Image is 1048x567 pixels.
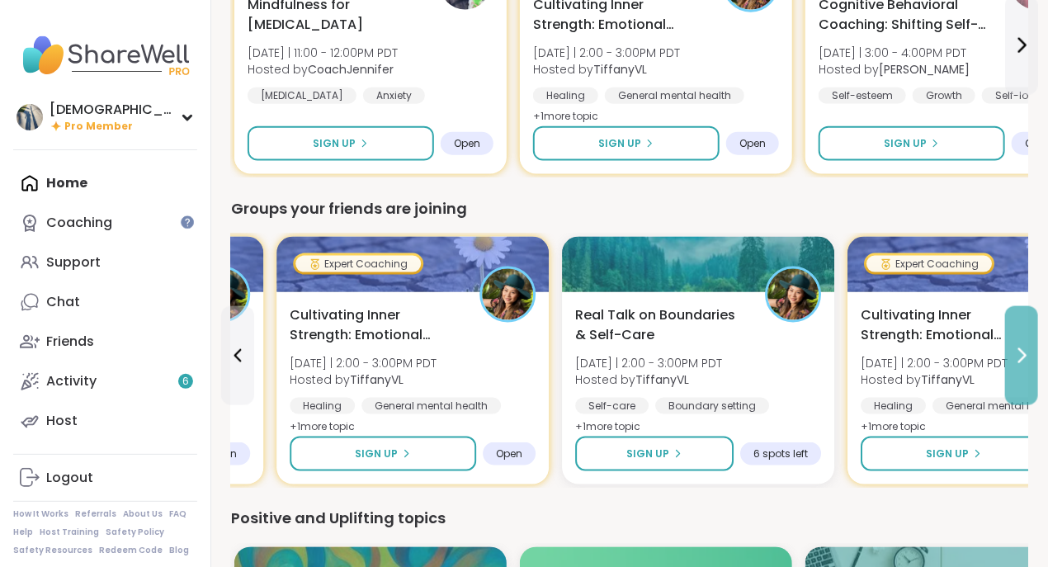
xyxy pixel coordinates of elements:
span: Pro Member [64,120,133,134]
span: [DATE] | 3:00 - 4:00PM PDT [819,45,970,61]
div: Positive and Uplifting topics [231,508,1028,531]
div: Healing [861,398,926,414]
span: [DATE] | 2:00 - 3:00PM PDT [575,355,722,371]
button: Sign Up [248,126,434,161]
button: Sign Up [290,437,476,471]
img: ShareWell Nav Logo [13,26,197,84]
button: Sign Up [819,126,1005,161]
a: Redeem Code [99,545,163,556]
div: Host [46,412,78,430]
div: [DEMOGRAPHIC_DATA] [50,101,173,119]
img: TiffanyVL [767,269,819,320]
span: Open [739,137,766,150]
div: Expert Coaching [295,256,421,272]
b: TiffanyVL [593,61,647,78]
div: Coaching [46,214,112,232]
div: Chat [46,293,80,311]
div: Self-esteem [819,87,906,104]
div: General mental health [361,398,501,414]
div: Expert Coaching [866,256,992,272]
span: Hosted by [861,371,1008,388]
div: Healing [290,398,355,414]
div: Support [46,253,101,272]
a: FAQ [169,508,186,520]
span: [DATE] | 2:00 - 3:00PM PDT [861,355,1008,371]
a: How It Works [13,508,68,520]
div: Activity [46,372,97,390]
a: About Us [123,508,163,520]
div: Growth [913,87,975,104]
b: CoachJennifer [308,61,394,78]
a: Host [13,401,197,441]
div: Self-care [575,398,649,414]
span: Sign Up [884,136,927,151]
a: Safety Policy [106,527,164,538]
a: Safety Resources [13,545,92,556]
span: [DATE] | 2:00 - 3:00PM PDT [290,355,437,371]
a: Chat [13,282,197,322]
img: TiffanyVL [196,269,248,320]
a: Activity6 [13,361,197,401]
span: Sign Up [626,447,669,461]
img: TiffanyVL [482,269,533,320]
span: Cultivating Inner Strength: Emotional Regulation [861,305,1032,345]
span: Sign Up [598,136,641,151]
span: Hosted by [819,61,970,78]
span: [DATE] | 11:00 - 12:00PM PDT [248,45,398,61]
a: Friends [13,322,197,361]
span: Sign Up [313,136,356,151]
div: Logout [46,469,93,487]
button: Sign Up [575,437,734,471]
span: Open [210,447,237,461]
span: Hosted by [290,371,437,388]
div: Groups your friends are joining [231,197,1028,220]
iframe: Spotlight [181,215,194,229]
span: Sign Up [355,447,398,461]
span: Open [496,447,522,461]
b: TiffanyVL [921,371,975,388]
button: Sign Up [533,126,720,161]
span: Open [454,137,480,150]
a: Coaching [13,203,197,243]
div: Friends [46,333,94,351]
span: 6 [182,375,189,389]
span: Cultivating Inner Strength: Emotional Regulation [290,305,461,345]
span: [DATE] | 2:00 - 3:00PM PDT [533,45,680,61]
a: Help [13,527,33,538]
a: Support [13,243,197,282]
span: Hosted by [248,61,398,78]
b: TiffanyVL [350,371,404,388]
a: Host Training [40,527,99,538]
span: Hosted by [575,371,722,388]
span: Hosted by [533,61,680,78]
a: Logout [13,458,197,498]
div: General mental health [605,87,744,104]
img: KarmaKat42 [17,104,43,130]
div: [MEDICAL_DATA] [248,87,356,104]
div: Anxiety [363,87,425,104]
b: TiffanyVL [635,371,689,388]
span: 6 spots left [753,447,808,461]
span: Sign Up [926,447,969,461]
a: Referrals [75,508,116,520]
span: Real Talk on Boundaries & Self-Care [575,305,747,345]
a: Blog [169,545,189,556]
b: [PERSON_NAME] [879,61,970,78]
div: Healing [533,87,598,104]
button: Sign Up [861,437,1047,471]
div: Boundary setting [655,398,769,414]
